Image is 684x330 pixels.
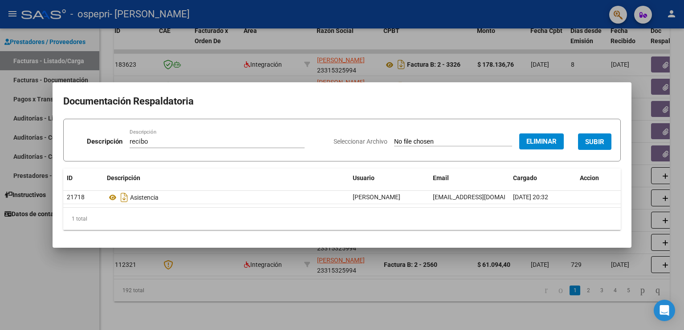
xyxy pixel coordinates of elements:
[349,169,429,188] datatable-header-cell: Usuario
[67,174,73,181] span: ID
[513,174,537,181] span: Cargado
[433,174,449,181] span: Email
[87,137,122,147] p: Descripción
[118,190,130,205] i: Descargar documento
[67,193,85,201] span: 21718
[513,193,548,201] span: [DATE] 20:32
[580,174,599,181] span: Accion
[107,190,346,205] div: Asistencia
[526,137,557,145] span: Eliminar
[433,193,532,201] span: [EMAIL_ADDRESS][DOMAIN_NAME]
[63,208,621,230] div: 1 total
[519,133,564,149] button: Eliminar
[429,169,509,188] datatable-header-cell: Email
[107,174,140,181] span: Descripción
[576,169,621,188] datatable-header-cell: Accion
[353,174,375,181] span: Usuario
[509,169,576,188] datatable-header-cell: Cargado
[654,300,675,321] div: Open Intercom Messenger
[585,138,604,146] span: SUBIR
[334,138,387,145] span: Seleccionar Archivo
[578,133,611,150] button: SUBIR
[103,169,349,188] datatable-header-cell: Descripción
[353,193,400,201] span: [PERSON_NAME]
[63,169,103,188] datatable-header-cell: ID
[63,93,621,110] h2: Documentación Respaldatoria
